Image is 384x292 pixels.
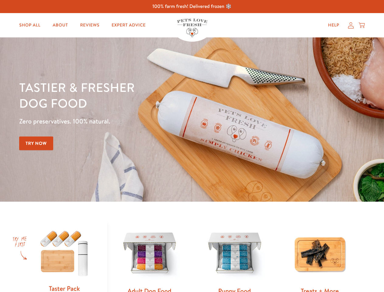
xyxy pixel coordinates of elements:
a: Reviews [75,19,104,31]
h1: Tastier & fresher dog food [19,79,250,111]
img: Pets Love Fresh [177,19,207,37]
a: Shop All [14,19,45,31]
a: Help [323,19,344,31]
a: About [48,19,73,31]
a: Expert Advice [107,19,150,31]
a: Try Now [19,137,53,150]
p: Zero preservatives. 100% natural. [19,116,250,127]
